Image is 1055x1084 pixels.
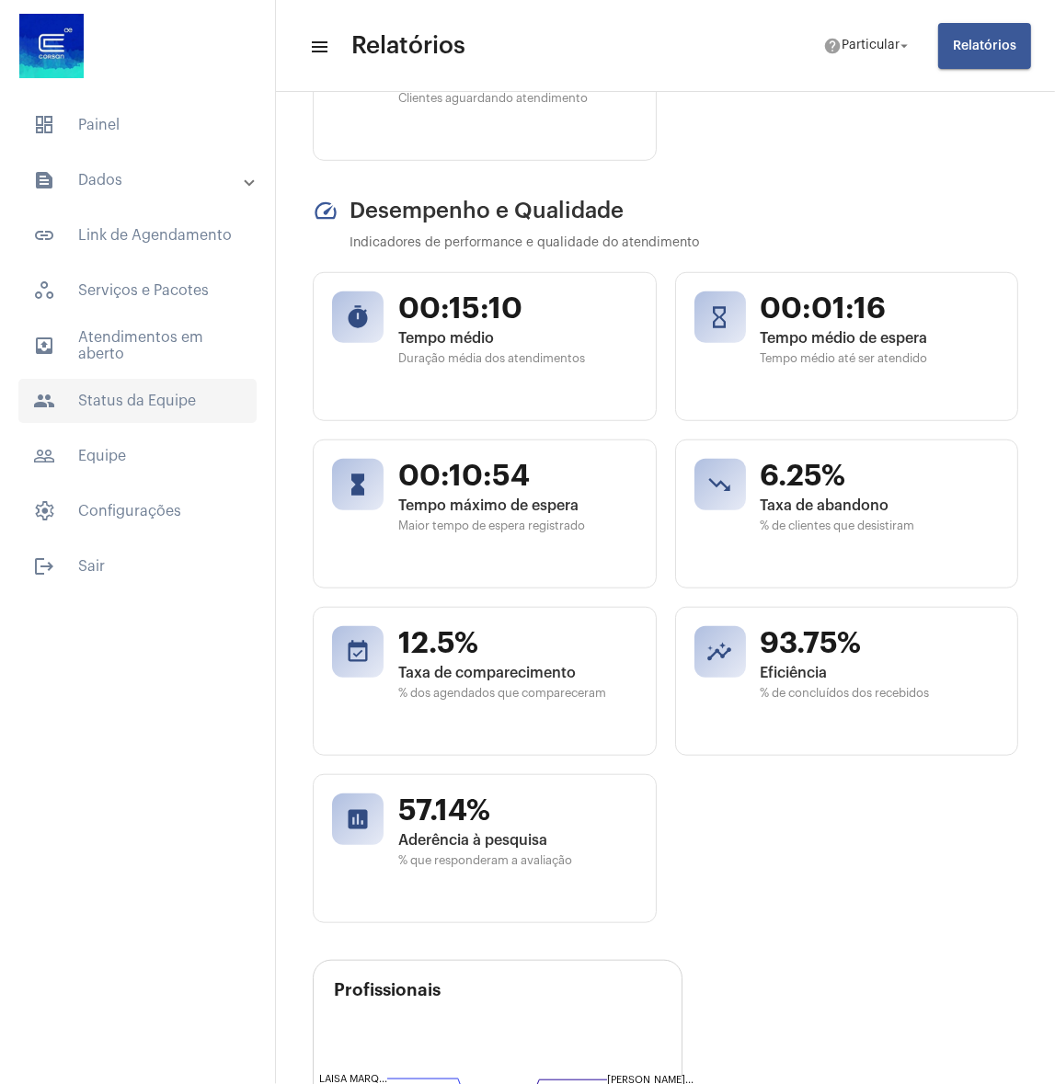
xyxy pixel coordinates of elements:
span: 00:15:10 [398,291,637,326]
span: 00:10:54 [398,459,637,494]
mat-icon: help [823,37,842,55]
h2: Desempenho e Qualidade [313,198,1018,223]
mat-icon: insights [707,639,733,665]
mat-icon: hourglass_empty [707,304,733,330]
span: 6.25% [761,459,1000,494]
span: Clientes aguardando atendimento [398,92,637,105]
span: Painel [18,103,257,147]
span: 57.14% [398,793,637,828]
span: 93.75% [761,626,1000,661]
span: Serviços e Pacotes [18,268,257,313]
mat-icon: sidenav icon [33,555,55,577]
span: 12.5% [398,626,637,661]
mat-icon: poll [345,806,371,832]
span: Relatórios [953,40,1016,52]
button: Particular [812,28,923,64]
span: Taxa de abandono [761,497,1000,514]
span: % de concluídos dos recebidos [761,687,1000,700]
mat-expansion-panel-header: sidenav iconDados [11,158,275,202]
span: sidenav icon [33,280,55,302]
span: Tempo médio [398,330,637,347]
mat-panel-title: Dados [33,169,246,191]
mat-icon: sidenav icon [33,445,55,467]
span: Status da Equipe [18,379,257,423]
span: sidenav icon [33,114,55,136]
span: Equipe [18,434,257,478]
mat-icon: trending_down [707,472,733,497]
mat-icon: sidenav icon [33,390,55,412]
span: Particular [842,40,900,52]
span: % dos agendados que compareceram [398,687,637,700]
span: Duração média dos atendimentos [398,352,637,365]
span: Taxa de comparecimento [398,665,637,681]
mat-icon: sidenav icon [33,224,55,246]
span: Tempo médio de espera [761,330,1000,347]
span: sidenav icon [33,500,55,522]
span: Configurações [18,489,257,533]
span: Aderência à pesquisa [398,832,637,849]
text: LAISA MARQ... [319,1074,387,1084]
span: Maior tempo de espera registrado [398,519,637,532]
mat-icon: sidenav icon [33,335,55,357]
mat-icon: speed [313,198,338,223]
span: % que responderam a avaliação [398,854,637,867]
span: Sair [18,544,257,588]
span: % de clientes que desistiram [761,519,1000,532]
span: Atendimentos em aberto [18,324,257,368]
mat-icon: sidenav icon [309,36,327,58]
span: Eficiência [761,665,1000,681]
mat-icon: timer [345,304,371,330]
h3: Profissionais [334,981,682,1064]
span: Tempo médio até ser atendido [761,352,1000,365]
mat-icon: arrow_drop_down [896,38,912,54]
span: Relatórios [351,31,465,61]
span: Tempo máximo de espera [398,497,637,514]
button: Relatórios [938,23,1031,69]
span: 00:01:16 [761,291,1000,326]
mat-icon: event_available [345,639,371,665]
span: Link de Agendamento [18,213,257,257]
mat-icon: sidenav icon [33,169,55,191]
mat-icon: hourglass_full [345,472,371,497]
img: d4669ae0-8c07-2337-4f67-34b0df7f5ae4.jpeg [15,9,88,83]
p: Indicadores de performance e qualidade do atendimento [350,236,1018,250]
